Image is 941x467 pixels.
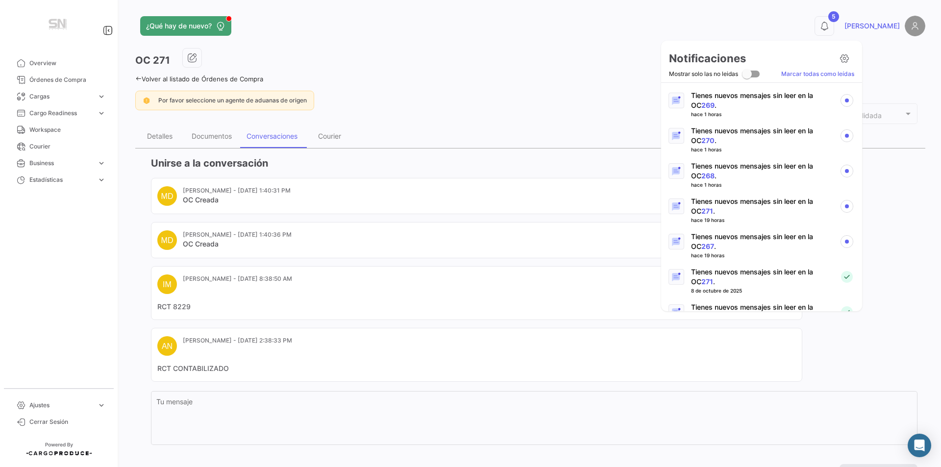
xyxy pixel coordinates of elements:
img: Notification icon [672,96,681,105]
div: 8 de octubre de 2025 [691,287,742,295]
div: Abrir Intercom Messenger [908,434,931,457]
img: Notification icon [672,202,681,211]
img: Notification icon [672,167,681,176]
img: Notification icon [672,131,681,141]
div: hace 1 horas [691,110,721,118]
img: success-check.svg [841,306,853,318]
span: Mostrar solo las no leidas [669,68,738,80]
h2: Notificaciones [669,51,746,65]
p: Tienes nuevos mensajes sin leer en la OC . [691,302,832,322]
p: Tienes nuevos mensajes sin leer en la OC . [691,197,832,216]
a: 271 [701,277,713,286]
a: 267 [701,242,714,250]
p: Tienes nuevos mensajes sin leer en la OC . [691,126,832,146]
div: hace 1 horas [691,181,721,189]
p: Tienes nuevos mensajes sin leer en la OC . [691,267,832,287]
div: hace 19 horas [691,251,724,259]
img: Notification icon [672,308,681,317]
p: Tienes nuevos mensajes sin leer en la OC . [691,91,832,110]
img: success-check.svg [841,271,853,283]
div: hace 19 horas [691,216,724,224]
p: Tienes nuevos mensajes sin leer en la OC . [691,161,832,181]
img: unread-icon.svg [841,129,853,142]
img: Notification icon [672,272,681,282]
a: 269 [701,101,715,109]
div: hace 1 horas [691,146,721,153]
img: unread-icon.svg [841,200,853,213]
img: unread-icon.svg [841,94,853,107]
a: 270 [701,136,715,145]
a: 268 [701,172,715,180]
p: Tienes nuevos mensajes sin leer en la OC . [691,232,832,251]
img: Notification icon [672,237,681,246]
a: Marcar todas como leídas [781,70,854,78]
img: unread-icon.svg [841,235,853,248]
a: 271 [701,207,713,215]
img: unread-icon.svg [841,165,853,177]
